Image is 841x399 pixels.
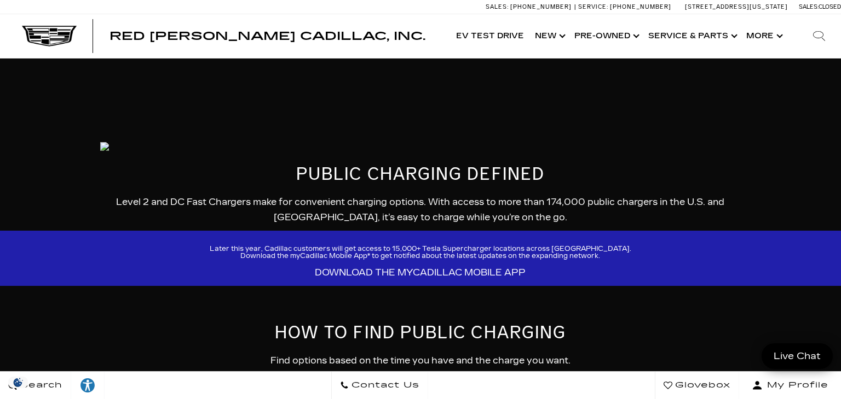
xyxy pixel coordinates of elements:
[331,372,428,399] a: Contact Us
[762,343,833,369] a: Live Chat
[17,378,62,393] span: Search
[50,245,791,260] p: Later this year, Cadillac customers will get access to 15,000+ Tesla Supercharger locations acros...
[819,3,841,10] span: Closed
[5,377,31,388] img: Opt-Out Icon
[110,31,425,42] a: Red [PERSON_NAME] Cadillac, Inc.
[50,323,791,342] h2: HOW TO FIND PUBLIC CHARGING
[100,142,109,151] img: 24-cad-ev-life-public-charging-masthead-optiq-l.jpg
[768,350,826,362] span: Live Chat
[610,3,671,10] span: [PHONE_NUMBER]
[655,372,739,399] a: Glovebox
[451,14,529,58] a: EV Test Drive
[741,14,786,58] button: More
[100,195,741,225] p: Level 2 and DC Fast Chargers make for convenient charging options. With access to more than 174,0...
[569,14,643,58] a: Pre-Owned
[5,377,31,388] section: Click to Open Cookie Consent Modal
[510,3,572,10] span: [PHONE_NUMBER]
[486,4,574,10] a: Sales: [PHONE_NUMBER]
[799,3,819,10] span: Sales:
[739,372,841,399] button: Open user profile menu
[763,378,828,393] span: My Profile
[50,353,791,368] p: Find options based on the time you have and the charge you want.
[349,378,419,393] span: Contact Us
[685,3,788,10] a: [STREET_ADDRESS][US_STATE]
[486,3,509,10] span: Sales:
[22,26,77,46] img: Cadillac Dark Logo with Cadillac White Text
[71,377,104,394] div: Explore your accessibility options
[578,3,608,10] span: Service:
[643,14,741,58] a: Service & Parts
[110,30,425,43] span: Red [PERSON_NAME] Cadillac, Inc.
[100,165,741,184] h2: PUBLIC CHARGING DEFINED
[574,4,674,10] a: Service: [PHONE_NUMBER]
[672,378,730,393] span: Glovebox
[315,267,526,278] a: DOWNLOAD THE MYCADILLAC MOBILE APP
[529,14,569,58] a: New
[71,372,105,399] a: Explore your accessibility options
